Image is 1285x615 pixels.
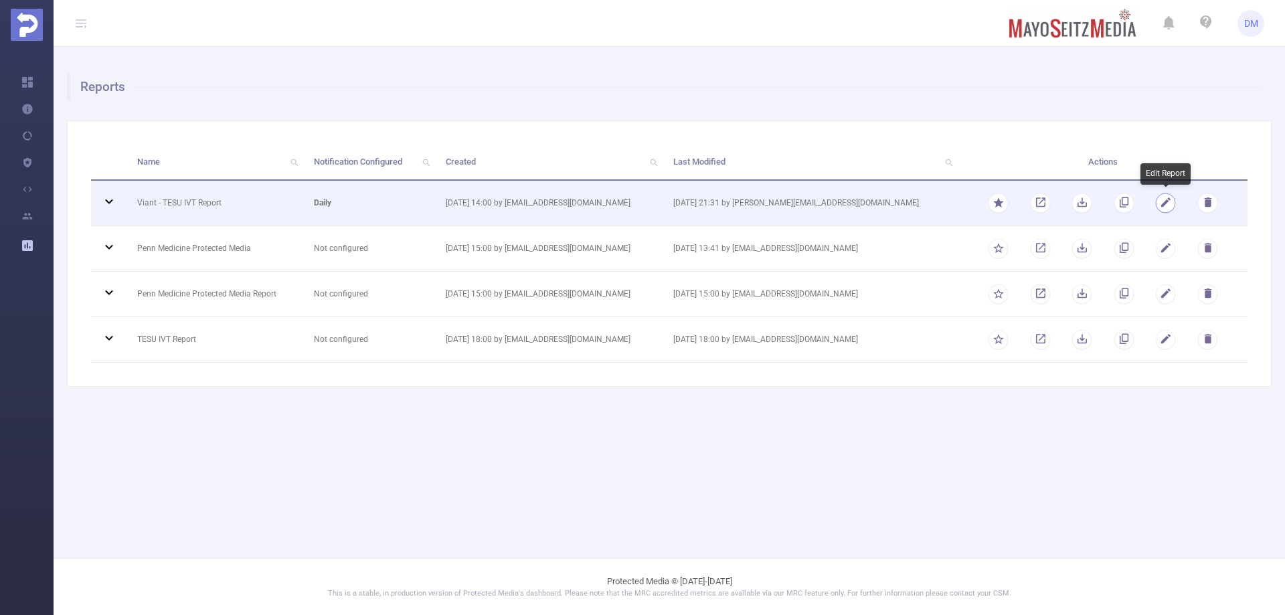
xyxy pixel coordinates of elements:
td: Viant - TESU IVT Report [127,181,304,226]
img: Protected Media [11,9,43,41]
td: [DATE] 15:00 by [EMAIL_ADDRESS][DOMAIN_NAME] [436,272,663,317]
td: Not configured [304,272,436,317]
td: [DATE] 18:00 by [EMAIL_ADDRESS][DOMAIN_NAME] [436,317,663,363]
td: Penn Medicine Protected Media [127,226,304,272]
i: icon: search [285,145,304,179]
td: [DATE] 14:00 by [EMAIL_ADDRESS][DOMAIN_NAME] [436,181,663,226]
div: Edit Report [1140,163,1191,185]
span: DM [1244,10,1258,37]
h1: Reports [67,74,1260,100]
td: [DATE] 15:00 by [EMAIL_ADDRESS][DOMAIN_NAME] [436,226,663,272]
td: [DATE] 21:31 by [PERSON_NAME][EMAIL_ADDRESS][DOMAIN_NAME] [663,181,958,226]
p: This is a stable, in production version of Protected Media's dashboard. Please note that the MRC ... [87,588,1252,600]
span: Created [446,157,476,167]
i: icon: search [645,145,663,179]
td: Penn Medicine Protected Media Report [127,272,304,317]
span: Name [137,157,160,167]
td: [DATE] 15:00 by [EMAIL_ADDRESS][DOMAIN_NAME] [663,272,958,317]
td: Not configured [304,317,436,363]
td: Not configured [304,226,436,272]
td: [DATE] 13:41 by [EMAIL_ADDRESS][DOMAIN_NAME] [663,226,958,272]
span: Actions [1088,157,1118,167]
span: Notification Configured [314,157,402,167]
td: [DATE] 18:00 by [EMAIL_ADDRESS][DOMAIN_NAME] [663,317,958,363]
span: Last Modified [673,157,725,167]
b: daily [314,198,331,207]
i: icon: search [417,145,436,179]
i: icon: search [940,145,958,179]
td: TESU IVT Report [127,317,304,363]
footer: Protected Media © [DATE]-[DATE] [54,558,1285,615]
